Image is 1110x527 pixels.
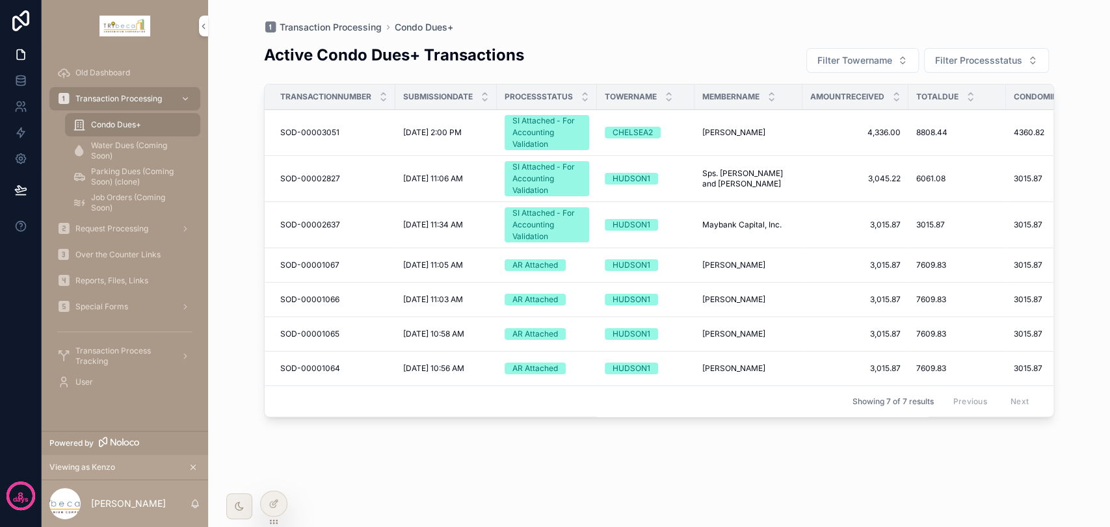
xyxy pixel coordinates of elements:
[280,329,339,339] span: SOD-00001065
[810,174,901,184] a: 3,045.22
[613,219,650,231] div: HUDSON1
[75,94,162,104] span: Transaction Processing
[613,328,650,340] div: HUDSON1
[605,363,687,374] a: HUDSON1
[605,294,687,305] a: HUDSON1
[403,174,489,184] a: [DATE] 11:06 AM
[702,260,795,270] a: [PERSON_NAME]
[505,92,573,102] span: Processstatus
[280,363,388,374] a: SOD-00001064
[916,127,998,138] a: 8808.44
[280,220,340,230] span: SOD-00002637
[403,220,489,230] a: [DATE] 11:34 AM
[1014,127,1044,138] span: 4360.82
[810,127,901,138] span: 4,336.00
[605,92,657,102] span: Towername
[75,224,148,234] span: Request Processing
[280,174,340,184] span: SOD-00002827
[613,294,650,305] div: HUDSON1
[65,113,200,136] a: Condo Dues+
[403,329,464,339] span: [DATE] 10:58 AM
[916,127,947,138] span: 8808.44
[512,115,581,150] div: SI Attached - For Accounting Validation
[512,207,581,242] div: SI Attached - For Accounting Validation
[702,294,795,305] a: [PERSON_NAME]
[91,166,187,187] span: Parking Dues (Coming Soon) (clone)
[702,363,765,374] span: [PERSON_NAME]
[916,294,946,305] span: 7609.83
[702,220,795,230] a: Maybank Capital, Inc.
[702,127,795,138] a: [PERSON_NAME]
[512,294,558,305] div: AR Attached
[810,363,901,374] a: 3,015.87
[280,220,388,230] a: SOD-00002637
[1014,329,1042,339] span: 3015.87
[1014,220,1042,230] span: 3015.87
[280,294,388,305] a: SOD-00001066
[403,127,489,138] a: [DATE] 2:00 PM
[403,294,463,305] span: [DATE] 11:03 AM
[99,16,150,36] img: App logo
[505,294,589,305] a: AR Attached
[403,174,463,184] span: [DATE] 11:06 AM
[75,68,130,78] span: Old Dashboard
[1014,294,1042,305] span: 3015.87
[280,260,339,270] span: SOD-00001067
[916,260,998,270] a: 7609.83
[702,329,795,339] a: [PERSON_NAME]
[505,259,589,271] a: AR Attached
[702,363,795,374] a: [PERSON_NAME]
[613,127,653,138] div: CHELSEA2
[613,363,650,374] div: HUDSON1
[916,220,998,230] a: 3015.87
[702,220,782,230] span: Maybank Capital, Inc.
[702,260,765,270] span: [PERSON_NAME]
[49,87,200,110] a: Transaction Processing
[49,61,200,84] a: Old Dashboard
[403,329,489,339] a: [DATE] 10:58 AM
[916,260,946,270] span: 7609.83
[49,295,200,318] a: Special Forms
[916,294,998,305] a: 7609.83
[505,161,589,196] a: SI Attached - For Accounting Validation
[75,302,128,312] span: Special Forms
[49,344,200,368] a: Transaction Process Tracking
[505,115,589,150] a: SI Attached - For Accounting Validation
[702,127,765,138] span: [PERSON_NAME]
[916,363,998,374] a: 7609.83
[65,165,200,188] a: Parking Dues (Coming Soon) (clone)
[512,259,558,271] div: AR Attached
[42,431,208,455] a: Powered by
[1014,174,1042,184] span: 3015.87
[512,161,581,196] div: SI Attached - For Accounting Validation
[605,328,687,340] a: HUDSON1
[49,243,200,266] a: Over the Counter Links
[395,21,453,34] a: Condo Dues+
[810,329,901,339] a: 3,015.87
[403,363,464,374] span: [DATE] 10:56 AM
[403,92,473,102] span: Submissiondate
[702,294,765,305] span: [PERSON_NAME]
[605,259,687,271] a: HUDSON1
[280,127,388,138] a: SOD-00003051
[702,168,795,189] span: Sps. [PERSON_NAME] and [PERSON_NAME]
[505,363,589,374] a: AR Attached
[264,44,524,66] h2: Active Condo Dues+ Transactions
[605,173,687,185] a: HUDSON1
[65,191,200,214] a: Job Orders (Coming Soon)
[613,259,650,271] div: HUDSON1
[280,363,340,374] span: SOD-00001064
[512,363,558,374] div: AR Attached
[806,48,919,73] button: Select Button
[75,377,93,387] span: User
[280,92,371,102] span: Transactionnumber
[1014,260,1042,270] span: 3015.87
[916,174,998,184] a: 6061.08
[91,120,141,130] span: Condo Dues+
[264,21,382,34] a: Transaction Processing
[810,260,901,270] span: 3,015.87
[605,219,687,231] a: HUDSON1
